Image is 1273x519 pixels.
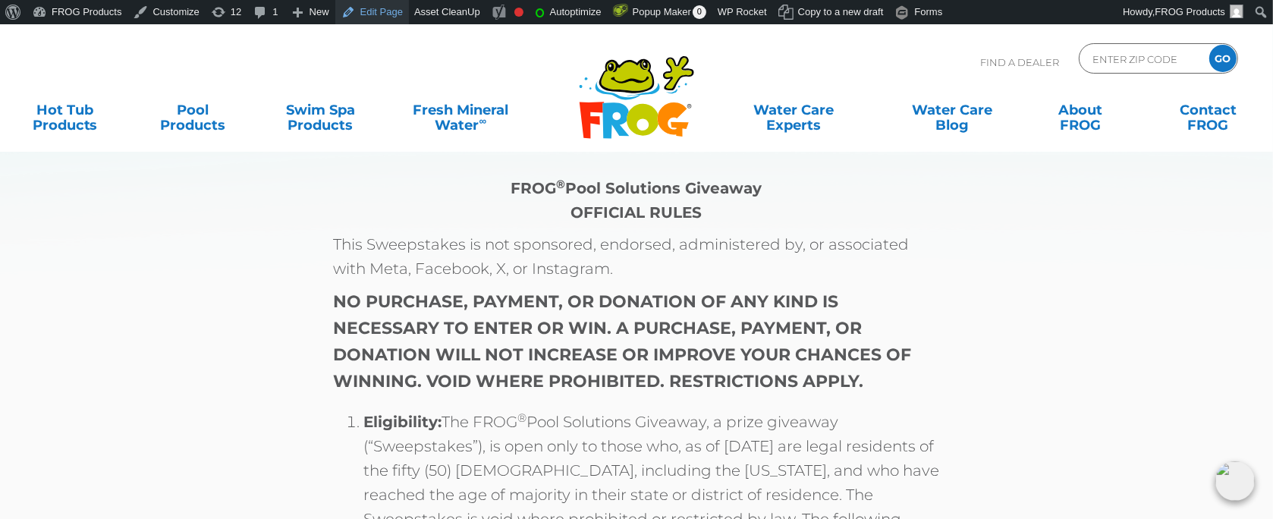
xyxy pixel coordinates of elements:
[479,115,486,127] sup: ∞
[1091,48,1193,70] input: Zip Code Form
[143,95,242,125] a: PoolProducts
[1209,45,1237,72] input: GO
[511,179,557,197] strong: FROG
[1030,95,1130,125] a: AboutFROG
[566,179,762,197] strong: Pool Solutions Giveaway
[1155,6,1225,17] span: FROG Products
[333,232,940,281] p: This Sweepstakes is not sponsored, endorsed, administered by, or associated with Meta, Facebook, ...
[980,43,1059,81] p: Find A Dealer
[713,95,875,125] a: Water CareExperts
[1215,461,1255,501] img: openIcon
[333,291,911,392] strong: NO PURCHASE, PAYMENT, OR DONATION OF ANY KIND IS NECESSARY TO ENTER OR WIN. A PURCHASE, PAYMENT, ...
[271,95,370,125] a: Swim SpaProducts
[398,95,523,125] a: Fresh MineralWater∞
[571,203,703,222] strong: OFFICIAL RULES
[903,95,1002,125] a: Water CareBlog
[514,8,523,17] div: Focus keyphrase not set
[557,177,566,191] sup: ®
[517,410,526,425] sup: ®
[693,5,706,19] span: 0
[15,95,115,125] a: Hot TubProducts
[1158,95,1258,125] a: ContactFROG
[363,413,442,431] strong: Eligibility:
